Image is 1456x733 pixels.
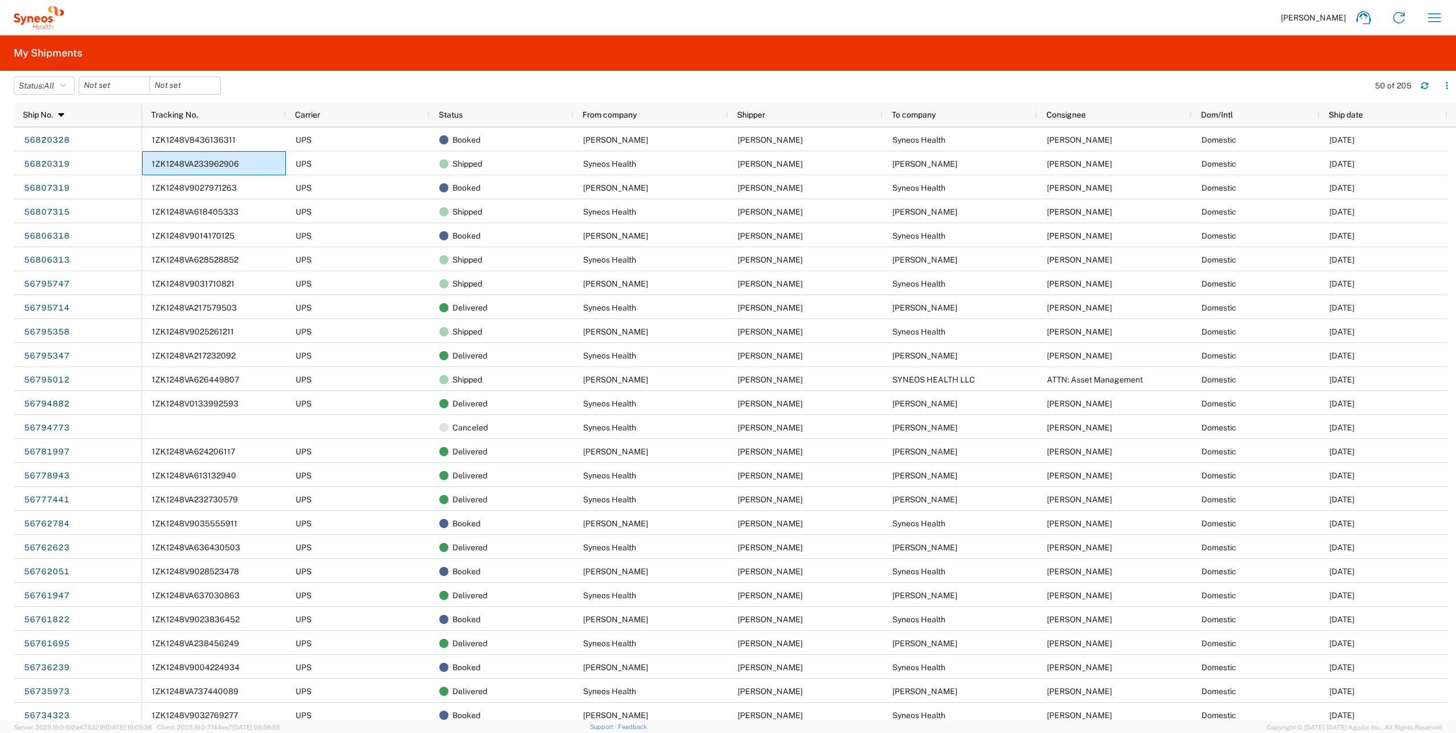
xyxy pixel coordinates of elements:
span: UPS [296,495,312,504]
span: Adam Tilly [1047,591,1112,600]
span: Stephen Keith [1047,351,1112,360]
span: Lindsay Long [892,543,957,552]
span: ATTN: Asset Management [1047,375,1143,384]
span: Nichole Rozendaal [1047,471,1112,480]
span: Syneos Health [892,327,945,336]
span: Angel Flores [892,159,957,168]
span: Stephanie Cullars [1047,423,1112,432]
span: Syneos Health [583,351,636,360]
span: 09/11/2025 [1329,279,1354,288]
span: Delivered [452,296,487,320]
a: 56795358 [23,323,70,341]
a: 56736239 [23,659,70,677]
span: Domestic [1202,567,1236,576]
span: UPS [296,471,312,480]
a: 56761822 [23,611,70,629]
span: Syneos Health [583,471,636,480]
span: 09/15/2025 [1329,159,1354,168]
span: Sarah Brawner [738,183,803,192]
span: Domestic [1202,495,1236,504]
span: Domestic [1202,351,1236,360]
span: Lindsay Long [583,519,648,528]
span: Domestic [1202,399,1236,408]
a: 56795012 [23,371,70,389]
span: UPS [296,207,312,216]
span: [DATE] 09:58:55 [232,724,280,731]
span: UPS [296,303,312,312]
a: 56761947 [23,587,70,605]
span: 09/05/2025 [1329,663,1354,672]
a: 56761695 [23,635,70,653]
span: 1ZK1248VA737440089 [152,687,238,696]
span: Ayman Abboud [738,255,803,264]
span: 1ZK1248VA624206117 [152,447,235,456]
span: Stephen Keith [892,351,957,360]
span: [DATE] 10:05:38 [106,724,152,731]
span: Adam Tilly [583,567,648,576]
span: 09/12/2025 [1329,375,1354,384]
span: Domestic [1202,375,1236,384]
span: Domestic [1202,663,1236,672]
span: UPS [296,591,312,600]
span: Syneos Health [892,231,945,240]
a: 56777441 [23,491,70,509]
span: 1ZK1248V9028523478 [152,567,239,576]
span: Sarah Brawner [1047,207,1112,216]
span: Ayman Abboud [1047,231,1112,240]
span: Domestic [1202,207,1236,216]
span: Ayman Abboud [1047,519,1112,528]
span: Syneos Health [892,135,945,144]
span: Ayman Abboud [738,639,803,648]
span: UPS [296,327,312,336]
span: Ayman Abboud [738,471,803,480]
span: Domestic [1202,471,1236,480]
span: Stephen Keith [738,327,803,336]
span: 09/11/2025 [1329,327,1354,336]
span: SYNEOS HEALTH LLC [892,375,975,384]
span: Audrey Herrera [892,687,957,696]
span: Domestic [1202,711,1236,720]
span: 09/10/2025 [1329,471,1354,480]
span: UPS [296,183,312,192]
span: Domestic [1202,231,1236,240]
span: Syneos Health [583,399,636,408]
span: Ayman Abboud [738,303,803,312]
a: Feedback [618,723,647,730]
a: 56735973 [23,683,70,701]
span: Delivered [452,679,487,703]
span: Booked [452,176,480,200]
span: Nichole Wilborn [1047,447,1112,456]
span: Syneos Health [892,567,945,576]
a: 56762623 [23,539,70,557]
span: Brittany Sadler [1047,255,1112,264]
a: 56795347 [23,347,70,365]
a: 56807315 [23,203,70,221]
span: Syneos Health [583,591,636,600]
span: Carrier [295,110,320,119]
a: 56762784 [23,515,70,533]
span: Ayman Abboud [738,159,803,168]
span: Brittany Sadler [583,231,648,240]
span: Joe Tanner [738,279,803,288]
span: Tahreem Sarwar [738,615,803,624]
span: Syneos Health [583,639,636,648]
span: Delivered [452,488,487,512]
span: Shipped [452,320,482,344]
span: Ayman Abboud [738,687,803,696]
span: Adam Tilly [738,567,803,576]
span: Ayman Abboud [1047,135,1112,144]
span: Lindsay Long [738,519,803,528]
span: UPS [296,639,312,648]
span: To company [892,110,936,119]
span: 1ZK1248V9023836452 [152,615,240,624]
span: Booked [452,703,480,727]
span: Joe Tanner [1047,303,1112,312]
span: UPS [296,375,312,384]
span: Nicole Marcellino [738,375,803,384]
input: Not set [150,77,220,94]
span: Syneos Health [583,543,636,552]
span: Ayman Abboud [738,351,803,360]
span: Domestic [1202,447,1236,456]
span: Canceled [452,416,488,440]
span: From company [583,110,637,119]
